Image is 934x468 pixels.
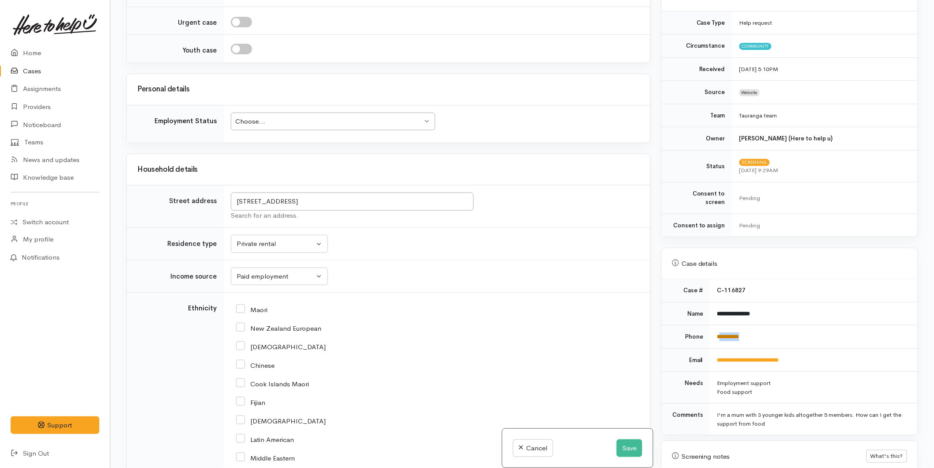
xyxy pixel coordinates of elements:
label: Urgent case [178,18,217,28]
div: Screening notes [672,452,866,462]
h6: Profile [11,198,99,210]
div: Employment Status [137,116,217,126]
div: Employment support [717,379,907,388]
span: Community [739,43,772,50]
td: Circumstance [662,34,732,58]
td: Team [662,104,732,127]
label: Chinese [236,362,275,369]
div: I'm a mum with 3 younger kids altogether 5 members. How can I get the support from food [717,411,907,428]
div: Case details [672,259,907,269]
div: Choose... [235,117,422,127]
span: Tauranga team [739,112,777,119]
button: Paid employment [231,268,328,286]
td: Received [662,57,732,81]
button: Support [11,416,99,434]
label: Middle Eastern [236,455,295,461]
td: Consent to assign [662,214,732,237]
label: New Zealand European [236,325,321,332]
td: Status [662,150,732,182]
label: Maori [236,306,267,313]
label: Youth case [182,45,217,56]
div: Paid employment [237,272,314,282]
td: Case Type [662,11,732,34]
h3: Household details [137,166,640,174]
h3: Personal details [137,85,640,94]
button: What's this? [866,450,907,463]
td: Needs [662,372,710,404]
td: Owner [662,127,732,151]
b: [PERSON_NAME] (Here to help u) [739,135,833,142]
label: Income source [170,272,217,282]
label: Street address [169,196,217,206]
td: Comments [662,404,710,435]
div: Pending [739,194,907,203]
button: Save [617,439,642,457]
time: [DATE] 5:10PM [739,65,779,73]
label: [DEMOGRAPHIC_DATA] [236,343,326,350]
div: Food support [717,388,907,396]
div: Private rental [237,239,314,249]
b: C-116827 [717,287,746,294]
td: Help request [732,11,918,34]
input: Enter a location [231,192,474,211]
td: Source [662,81,732,104]
label: Ethnicity [188,303,217,313]
td: Name [662,302,710,325]
label: [DEMOGRAPHIC_DATA] [236,418,326,424]
span: Screening [739,159,770,166]
div: Search for an address. [231,211,640,221]
button: Private rental [231,235,328,253]
label: Latin American [236,436,294,443]
td: Phone [662,325,710,349]
div: [DATE] 9:29AM [739,166,907,175]
td: Email [662,348,710,372]
label: Cook Islands Maori [236,381,309,387]
div: Pending [739,221,907,230]
td: Consent to screen [662,182,732,214]
a: Cancel [513,439,553,457]
label: Residence type [167,239,217,249]
label: Fijian [236,399,265,406]
td: Case # [662,279,710,302]
span: Website [739,89,760,96]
